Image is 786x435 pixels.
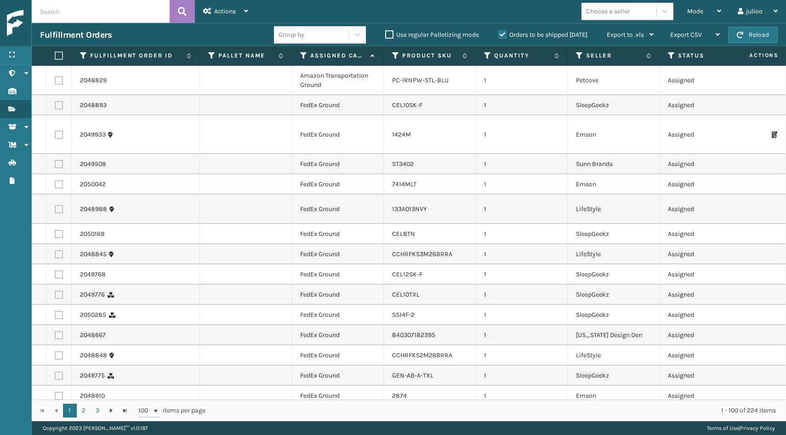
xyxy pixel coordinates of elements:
[80,76,107,85] a: 2048829
[80,130,106,139] a: 2049933
[720,48,784,63] span: Actions
[292,386,384,406] td: FedEx Ground
[568,174,660,195] td: Emson
[660,244,752,264] td: Assigned
[476,386,568,406] td: 1
[80,331,106,340] a: 2048667
[392,205,427,213] a: 133A013NVY
[476,325,568,345] td: 1
[494,52,550,60] label: Quantity
[568,264,660,285] td: SleepGeekz
[476,174,568,195] td: 1
[660,224,752,244] td: Assigned
[568,224,660,244] td: SleepGeekz
[80,229,104,239] a: 2050169
[568,325,660,345] td: [US_STATE] Design Den
[292,174,384,195] td: FedEx Ground
[476,285,568,305] td: 1
[392,250,452,258] a: CCHRFKS3M26BRRA
[292,366,384,386] td: FedEx Ground
[218,406,776,415] div: 1 - 100 of 224 items
[586,6,630,16] div: Choose a seller
[687,7,703,15] span: Mode
[80,371,105,380] a: 2049775
[91,404,104,418] a: 3
[660,386,752,406] td: Assigned
[607,31,644,39] span: Export to .xls
[40,29,112,40] h3: Fulfillment Orders
[118,404,132,418] a: Go to the last page
[707,421,775,435] div: |
[80,270,106,279] a: 2049768
[660,154,752,174] td: Assigned
[392,331,435,339] a: 840307182395
[392,76,449,84] a: PC-IRNPW-STL-BLU
[476,115,568,154] td: 1
[568,285,660,305] td: SleepGeekz
[660,115,752,154] td: Assigned
[80,101,107,110] a: 2048893
[80,290,105,299] a: 2049776
[476,154,568,174] td: 1
[80,250,107,259] a: 2048845
[660,325,752,345] td: Assigned
[310,52,366,60] label: Assigned Carrier Service
[104,404,118,418] a: Go to the next page
[660,195,752,224] td: Assigned
[568,244,660,264] td: LifeStyle
[476,244,568,264] td: 1
[392,160,414,168] a: ST3402
[476,66,568,95] td: 1
[108,407,115,414] span: Go to the next page
[292,195,384,224] td: FedEx Ground
[292,224,384,244] td: FedEx Ground
[568,66,660,95] td: Petcove
[740,425,775,431] a: Privacy Policy
[392,392,407,400] a: 2874
[476,195,568,224] td: 1
[292,115,384,154] td: FedEx Ground
[392,351,452,359] a: CCHRFKS2M26BRRA
[138,406,152,415] span: 100
[292,345,384,366] td: FedEx Ground
[772,132,777,138] i: Print Packing Slip
[80,205,107,214] a: 2048988
[77,404,91,418] a: 2
[476,95,568,115] td: 1
[476,345,568,366] td: 1
[80,310,106,320] a: 2050285
[80,160,106,169] a: 2049508
[385,31,479,39] label: Use regular Palletizing mode
[90,52,182,60] label: Fulfillment Order Id
[402,52,458,60] label: Product SKU
[660,95,752,115] td: Assigned
[292,285,384,305] td: FedEx Ground
[476,366,568,386] td: 1
[476,305,568,325] td: 1
[121,407,129,414] span: Go to the last page
[292,244,384,264] td: FedEx Ground
[392,230,415,238] a: CEL8TN
[392,311,415,319] a: SS14F-2
[292,66,384,95] td: Amazon Transportation Ground
[292,154,384,174] td: FedEx Ground
[43,421,148,435] p: Copyright 2023 [PERSON_NAME]™ v 1.0.187
[707,425,739,431] a: Terms of Use
[568,345,660,366] td: LifeStyle
[568,386,660,406] td: Emson
[670,31,702,39] span: Export CSV
[80,351,107,360] a: 2048848
[678,52,734,60] label: Status
[392,101,422,109] a: CEL10SK-F
[292,305,384,325] td: FedEx Ground
[568,95,660,115] td: SleepGeekz
[660,285,752,305] td: Assigned
[660,174,752,195] td: Assigned
[568,366,660,386] td: SleepGeekz
[7,10,90,36] img: logo
[80,391,105,401] a: 2048910
[292,95,384,115] td: FedEx Ground
[214,7,236,15] span: Actions
[292,325,384,345] td: FedEx Ground
[392,180,416,188] a: 7414MLT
